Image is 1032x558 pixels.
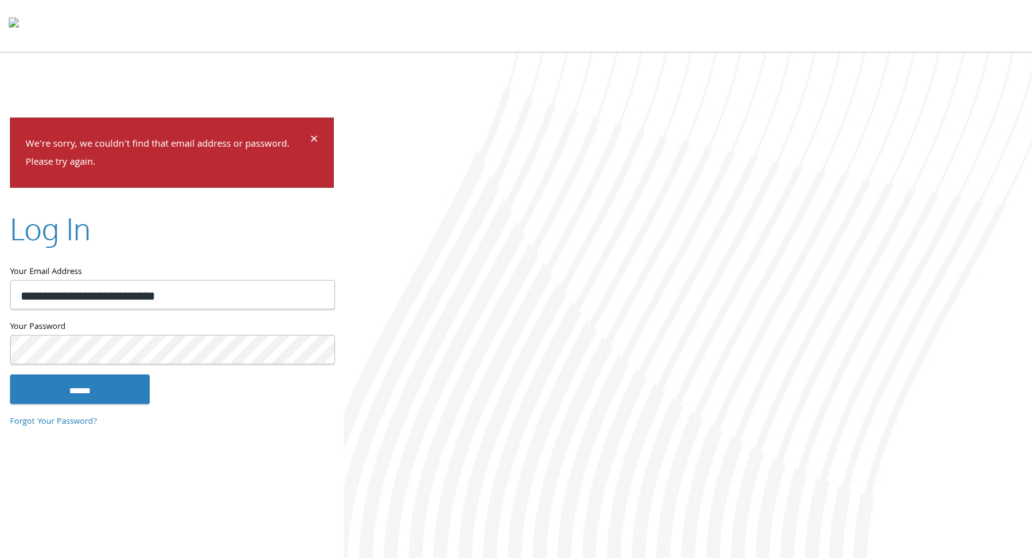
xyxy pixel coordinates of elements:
label: Your Password [10,319,334,335]
h2: Log In [10,207,90,249]
a: Forgot Your Password? [10,415,97,429]
p: We're sorry, we couldn't find that email address or password. Please try again. [26,136,308,172]
span: × [310,129,318,153]
button: Dismiss alert [310,134,318,149]
img: todyl-logo-dark.svg [9,13,19,38]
